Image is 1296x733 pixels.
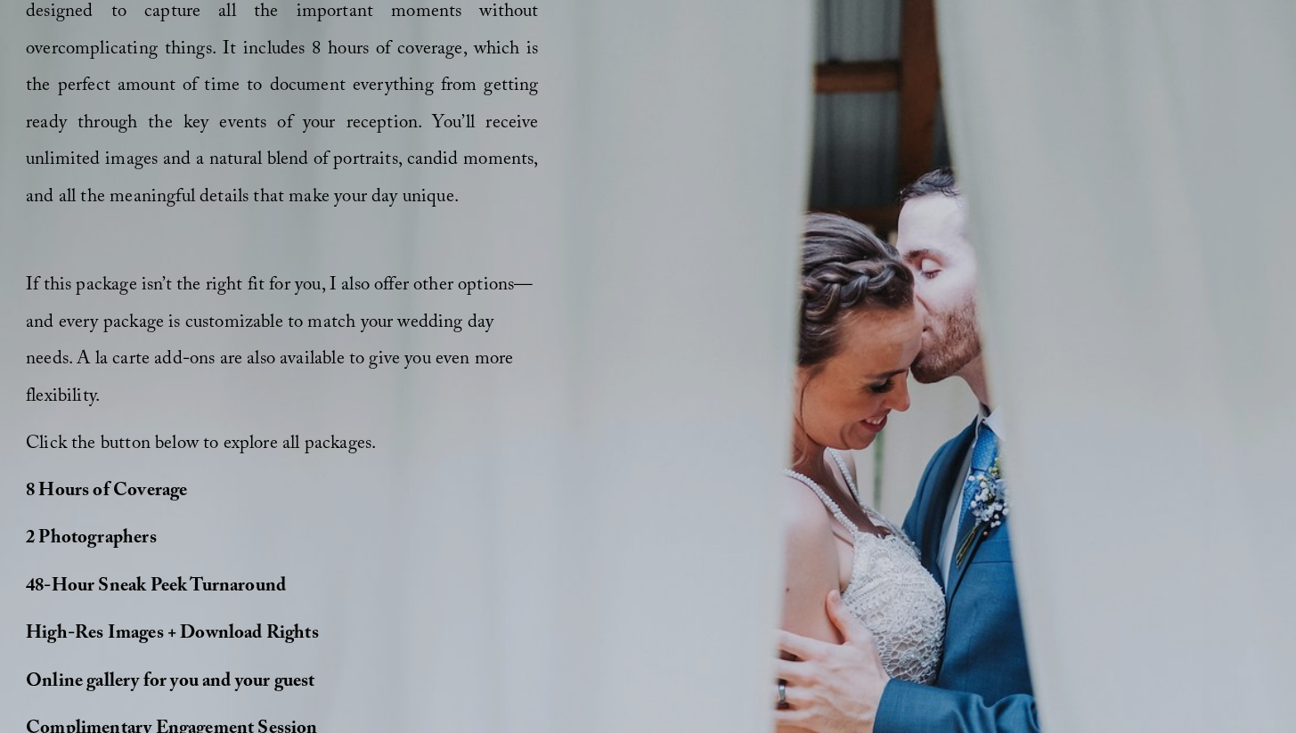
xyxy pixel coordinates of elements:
strong: 48-Hour Sneak Peek Turnaround [26,572,286,604]
span: Click the button below to explore all packages. [26,429,376,461]
strong: 2 Photographers [26,524,157,556]
span: If this package isn’t the right fit for you, I also offer other options—and every package is cust... [26,271,533,413]
strong: 8 Hours of Coverage [26,476,187,509]
strong: High-Res Images + Download Rights [26,619,319,651]
strong: Online gallery for you and your guest [26,667,314,699]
